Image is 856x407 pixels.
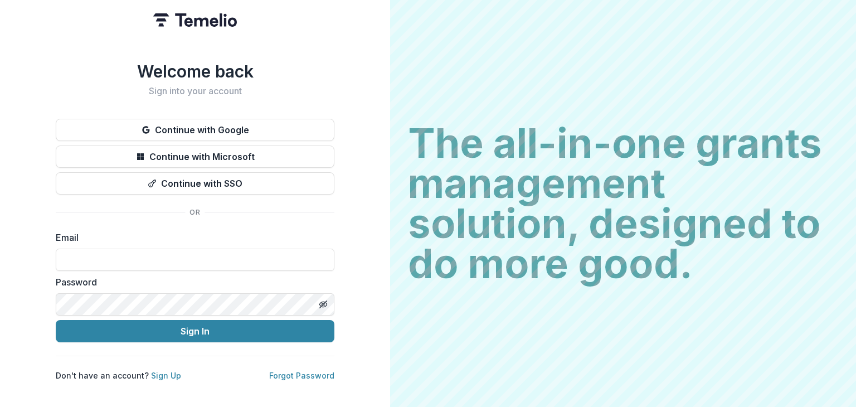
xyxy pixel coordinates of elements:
p: Don't have an account? [56,370,181,381]
a: Sign Up [151,371,181,380]
button: Continue with Google [56,119,334,141]
button: Toggle password visibility [314,295,332,313]
button: Continue with SSO [56,172,334,195]
label: Password [56,275,328,289]
h1: Welcome back [56,61,334,81]
button: Continue with Microsoft [56,146,334,168]
h2: Sign into your account [56,86,334,96]
button: Sign In [56,320,334,342]
a: Forgot Password [269,371,334,380]
label: Email [56,231,328,244]
img: Temelio [153,13,237,27]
